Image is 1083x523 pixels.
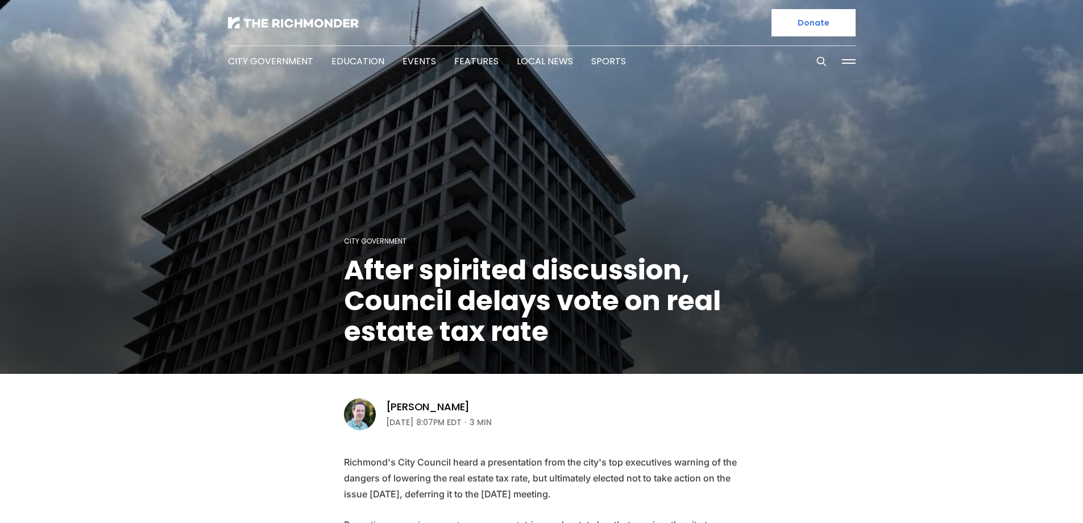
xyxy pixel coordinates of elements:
time: [DATE] 8:07PM EDT [386,415,462,429]
a: Events [403,55,436,68]
a: [PERSON_NAME] [386,400,470,414]
span: 3 min [470,415,492,429]
a: Features [454,55,499,68]
a: Local News [517,55,573,68]
a: City Government [228,55,313,68]
button: Search this site [813,53,830,70]
img: The Richmonder [228,17,359,28]
p: Richmond's City Council heard a presentation from the city's top executives warning of the danger... [344,454,740,502]
a: Sports [591,55,626,68]
a: Donate [771,9,856,36]
a: Education [331,55,384,68]
a: City Government [344,236,406,246]
h1: After spirited discussion, Council delays vote on real estate tax rate [344,255,740,347]
img: Michael Phillips [344,398,376,430]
